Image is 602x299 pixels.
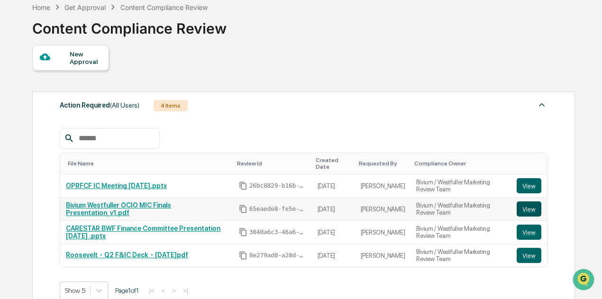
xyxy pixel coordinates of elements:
[249,252,306,259] span: 8e279ad0-a28d-46d3-996c-bb4558ac32a4
[312,221,355,244] td: [DATE]
[239,181,247,190] span: Copy Id
[169,287,179,295] button: >
[9,19,173,35] p: How can we help?
[67,160,115,167] a: Powered byPylon
[410,244,511,267] td: Bivium / Westfuller Marketing Review Team
[312,198,355,221] td: [DATE]
[517,201,541,217] button: View
[355,198,411,221] td: [PERSON_NAME]
[517,178,541,193] button: View
[158,287,168,295] button: <
[154,100,188,111] div: 4 Items
[64,3,106,11] div: Get Approval
[70,50,101,65] div: New Approval
[249,205,306,213] span: 65eaede8-fe5e-4260-af10-9dce62e1bd46
[78,119,118,128] span: Attestations
[536,99,547,110] img: caret
[517,225,541,240] button: View
[355,221,411,244] td: [PERSON_NAME]
[19,137,60,146] span: Data Lookup
[60,99,139,111] div: Action Required
[32,12,227,37] div: Content Compliance Review
[146,287,157,295] button: |<
[249,182,306,190] span: 26bc8829-b16b-4363-a224-b3a9a7c40805
[120,3,208,11] div: Content Compliance Review
[32,72,155,82] div: Start new chat
[572,268,597,293] iframe: Open customer support
[110,101,139,109] span: (All Users)
[237,160,308,167] div: Toggle SortBy
[355,244,411,267] td: [PERSON_NAME]
[355,174,411,198] td: [PERSON_NAME]
[66,201,171,217] a: Bivium Westfuller OCIO MIC Finals Presentation_v1.pdf
[9,120,17,127] div: 🖐️
[410,174,511,198] td: Bivium / Westfuller Marketing Review Team
[239,228,247,236] span: Copy Id
[66,182,167,190] a: OPRFCF IC Meeting [DATE].pptx
[312,174,355,198] td: [DATE]
[410,198,511,221] td: Bivium / Westfuller Marketing Review Team
[25,43,156,53] input: Clear
[66,251,188,259] a: Roosevelt・Q2 F&IC Deck・[DATE]pdf
[316,157,351,170] div: Toggle SortBy
[9,72,27,89] img: 1746055101610-c473b297-6a78-478c-a979-82029cc54cd1
[6,133,64,150] a: 🔎Data Lookup
[6,115,65,132] a: 🖐️Preclearance
[239,251,247,260] span: Copy Id
[359,160,407,167] div: Toggle SortBy
[66,225,220,240] a: CARESTAR BWF Finance Committee Presentation [DATE] .pptx
[161,75,173,86] button: Start new chat
[249,228,306,236] span: 3040a6c3-46a6-4967-bb2b-85f2d937caf2
[69,120,76,127] div: 🗄️
[517,248,541,263] button: View
[94,160,115,167] span: Pylon
[239,205,247,213] span: Copy Id
[312,244,355,267] td: [DATE]
[65,115,121,132] a: 🗄️Attestations
[414,160,507,167] div: Toggle SortBy
[68,160,229,167] div: Toggle SortBy
[115,287,139,294] span: Page 1 of 1
[32,3,50,11] div: Home
[32,82,120,89] div: We're available if you need us!
[519,160,543,167] div: Toggle SortBy
[9,138,17,145] div: 🔎
[180,287,191,295] button: >|
[19,119,61,128] span: Preclearance
[410,221,511,244] td: Bivium / Westfuller Marketing Review Team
